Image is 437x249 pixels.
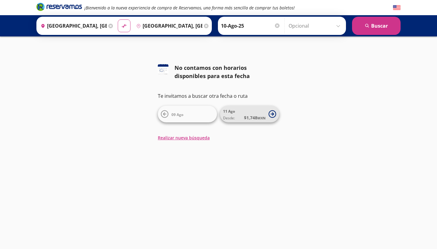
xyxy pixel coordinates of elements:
button: 09 Ago [158,106,217,122]
input: Elegir Fecha [221,18,280,33]
input: Buscar Origen [38,18,107,33]
input: Buscar Destino [134,18,202,33]
p: Te invitamos a buscar otra fecha o ruta [158,92,279,100]
em: ¡Bienvenido a la nueva experiencia de compra de Reservamos, una forma más sencilla de comprar tus... [84,5,295,11]
button: Buscar [352,17,401,35]
i: Brand Logo [36,2,82,11]
button: English [393,4,401,12]
span: $ 1,748 [244,114,266,121]
small: MXN [257,116,266,120]
button: 11 AgoDesde:$1,748MXN [220,106,279,122]
span: 11 Ago [223,109,235,114]
span: Desde: [223,115,235,121]
a: Brand Logo [36,2,82,13]
input: Opcional [289,18,343,33]
div: No contamos con horarios disponibles para esta fecha [174,64,279,80]
button: Realizar nueva búsqueda [158,135,210,141]
span: 09 Ago [171,112,183,117]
